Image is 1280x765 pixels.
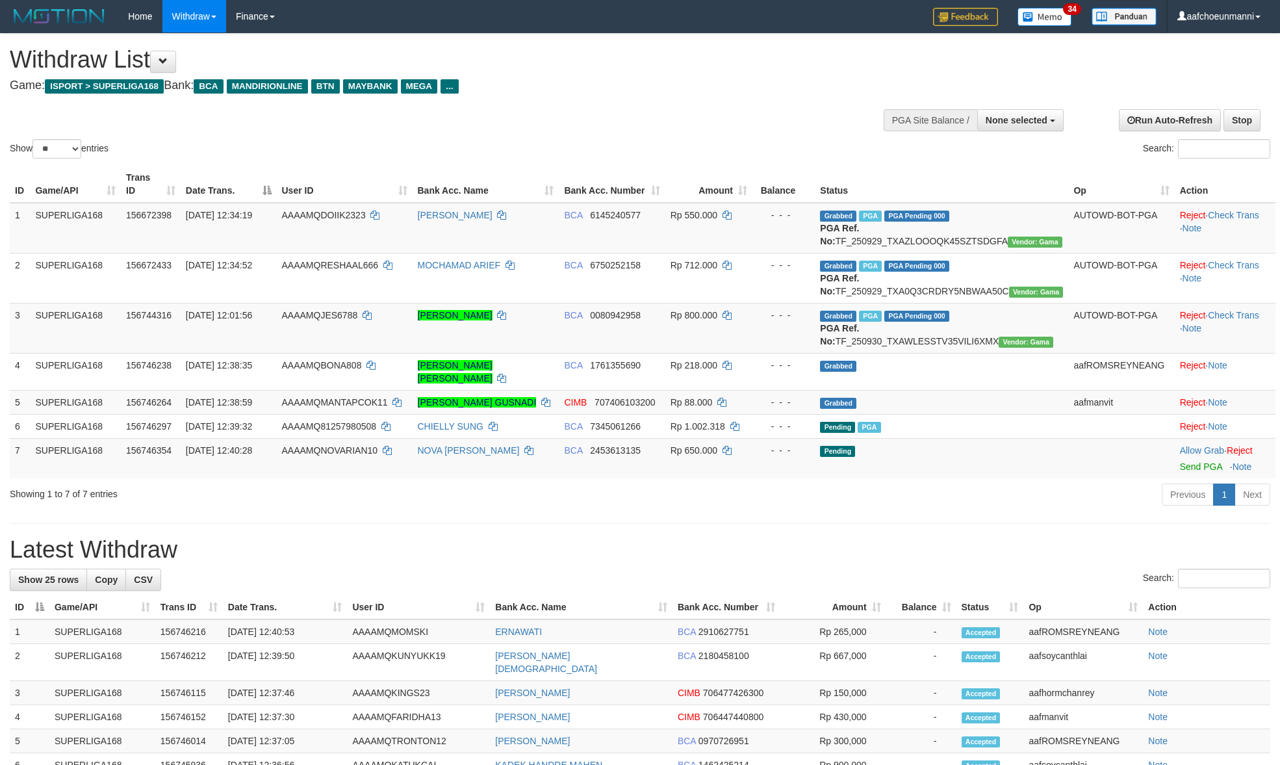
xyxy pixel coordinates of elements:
span: Marked by aafsoycanthlai [858,422,880,433]
td: AAAAMQMOMSKI [347,619,490,644]
td: TF_250929_TXA0Q3CRDRY5NBWAA50C [815,253,1068,303]
span: Copy 2453613135 to clipboard [590,445,641,456]
span: MANDIRIONLINE [227,79,308,94]
span: 156746264 [126,397,172,408]
span: AAAAMQJES6788 [282,310,358,320]
div: - - - [758,209,810,222]
a: Check Trans [1208,260,1259,270]
span: BCA [564,445,582,456]
span: Marked by aafsoycanthlai [859,211,882,222]
th: Date Trans.: activate to sort column ascending [223,595,348,619]
span: PGA Pending [884,211,949,222]
a: Next [1235,484,1270,506]
span: Copy 6145240577 to clipboard [590,210,641,220]
span: [DATE] 12:34:19 [186,210,252,220]
th: Amount: activate to sort column ascending [780,595,886,619]
td: [DATE] 12:40:53 [223,619,348,644]
td: TF_250929_TXAZLOOOQK45SZTSDGFA [815,203,1068,253]
span: AAAAMQNOVARIAN10 [282,445,378,456]
select: Showentries [32,139,81,159]
a: Note [1208,421,1227,432]
th: Bank Acc. Number: activate to sort column ascending [672,595,780,619]
td: SUPERLIGA168 [30,303,121,353]
span: 156746238 [126,360,172,370]
td: SUPERLIGA168 [49,644,155,681]
a: CHIELLY SUNG [418,421,483,432]
span: 156746354 [126,445,172,456]
div: - - - [758,259,810,272]
span: Vendor URL: https://trx31.1velocity.biz [1009,287,1064,298]
span: Accepted [962,712,1001,723]
span: None selected [986,115,1047,125]
td: 3 [10,303,30,353]
a: Check Trans [1208,310,1259,320]
span: Copy 707406103200 to clipboard [595,397,655,408]
a: Note [1148,712,1168,722]
div: - - - [758,444,810,457]
td: SUPERLIGA168 [49,729,155,753]
img: panduan.png [1092,8,1157,25]
a: Reject [1180,360,1206,370]
span: CIMB [678,688,700,698]
a: Reject [1180,310,1206,320]
td: [DATE] 12:37:05 [223,729,348,753]
a: Note [1148,736,1168,746]
a: Reject [1180,397,1206,408]
span: AAAAMQDOIIK2323 [282,210,366,220]
a: Check Trans [1208,210,1259,220]
a: Show 25 rows [10,569,87,591]
td: SUPERLIGA168 [49,681,155,705]
th: Amount: activate to sort column ascending [665,166,752,203]
th: Balance [752,166,815,203]
a: Note [1183,223,1202,233]
label: Search: [1143,139,1270,159]
td: 156746152 [155,705,223,729]
a: [PERSON_NAME] [PERSON_NAME] [418,360,493,383]
span: Rp 712.000 [671,260,717,270]
h1: Latest Withdraw [10,537,1270,563]
a: Stop [1223,109,1261,131]
a: Note [1233,461,1252,472]
span: Vendor URL: https://trx31.1velocity.biz [999,337,1053,348]
img: Feedback.jpg [933,8,998,26]
a: Reject [1180,260,1206,270]
span: CIMB [564,397,587,408]
a: [PERSON_NAME] [495,736,570,746]
td: [DATE] 12:39:50 [223,644,348,681]
td: - [886,681,956,705]
span: ISPORT > SUPERLIGA168 [45,79,164,94]
td: AAAAMQKUNYUKK19 [347,644,490,681]
span: Vendor URL: https://trx31.1velocity.biz [1008,237,1062,248]
span: MAYBANK [343,79,398,94]
th: Trans ID: activate to sort column ascending [121,166,181,203]
th: User ID: activate to sort column ascending [277,166,413,203]
a: Note [1148,688,1168,698]
span: Grabbed [820,261,856,272]
span: 34 [1063,3,1081,15]
span: Copy [95,575,118,585]
b: PGA Ref. No: [820,323,859,346]
span: 156672433 [126,260,172,270]
td: - [886,644,956,681]
td: aafmanvit [1068,390,1174,414]
td: · · [1175,203,1275,253]
span: [DATE] 12:01:56 [186,310,252,320]
a: Note [1148,627,1168,637]
span: [DATE] 12:38:59 [186,397,252,408]
div: PGA Site Balance / [884,109,977,131]
span: BTN [311,79,340,94]
b: PGA Ref. No: [820,273,859,296]
td: SUPERLIGA168 [30,203,121,253]
th: Status: activate to sort column ascending [956,595,1024,619]
div: Showing 1 to 7 of 7 entries [10,482,524,500]
td: - [886,729,956,753]
span: CIMB [678,712,700,722]
td: 156746216 [155,619,223,644]
img: Button%20Memo.svg [1018,8,1072,26]
button: None selected [977,109,1064,131]
a: Send PGA [1180,461,1222,472]
span: Copy 2180458100 to clipboard [698,651,749,661]
td: · · [1175,253,1275,303]
a: [PERSON_NAME] [495,712,570,722]
span: BCA [564,421,582,432]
